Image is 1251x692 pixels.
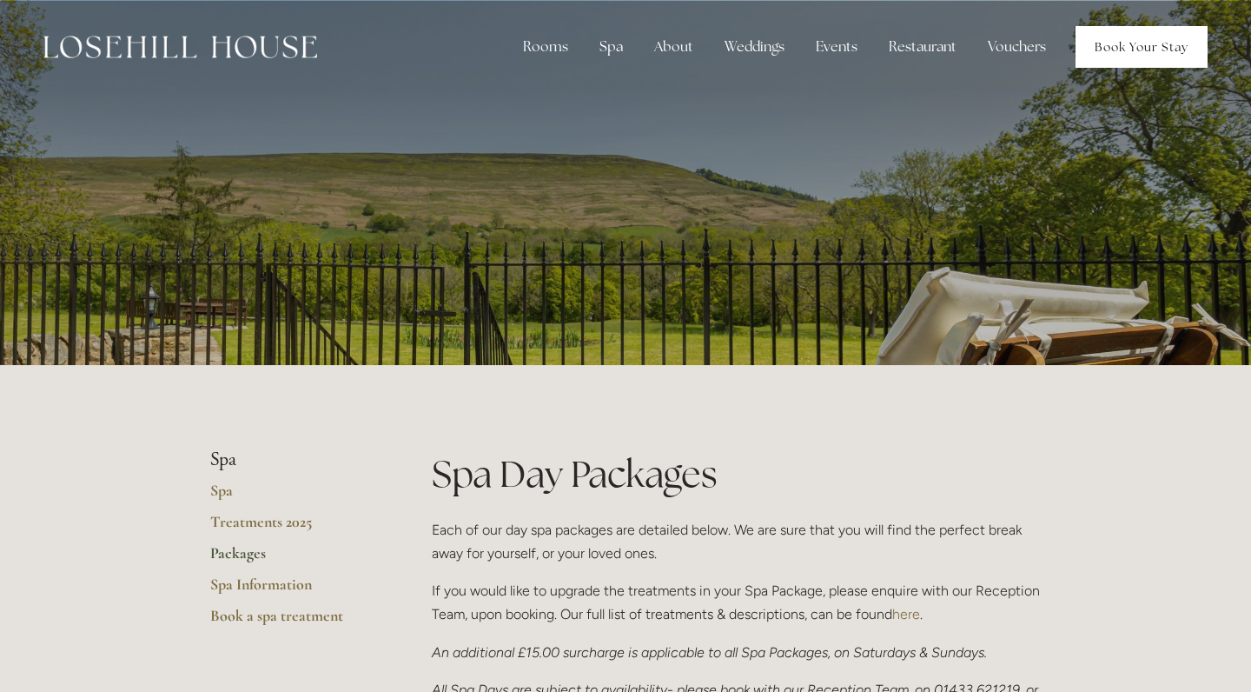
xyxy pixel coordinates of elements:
[802,30,871,64] div: Events
[210,512,376,543] a: Treatments 2025
[509,30,582,64] div: Rooms
[210,543,376,575] a: Packages
[892,606,920,622] a: here
[711,30,798,64] div: Weddings
[210,449,376,471] li: Spa
[210,606,376,637] a: Book a spa treatment
[875,30,970,64] div: Restaurant
[432,518,1041,565] p: Each of our day spa packages are detailed below. We are sure that you will find the perfect break...
[43,36,317,58] img: Losehill House
[432,644,987,661] em: An additional £15.00 surcharge is applicable to all Spa Packages, on Saturdays & Sundays.
[210,575,376,606] a: Spa Information
[432,449,1041,500] h1: Spa Day Packages
[1076,26,1208,68] a: Book Your Stay
[432,579,1041,626] p: If you would like to upgrade the treatments in your Spa Package, please enquire with our Receptio...
[640,30,707,64] div: About
[586,30,637,64] div: Spa
[210,481,376,512] a: Spa
[974,30,1060,64] a: Vouchers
